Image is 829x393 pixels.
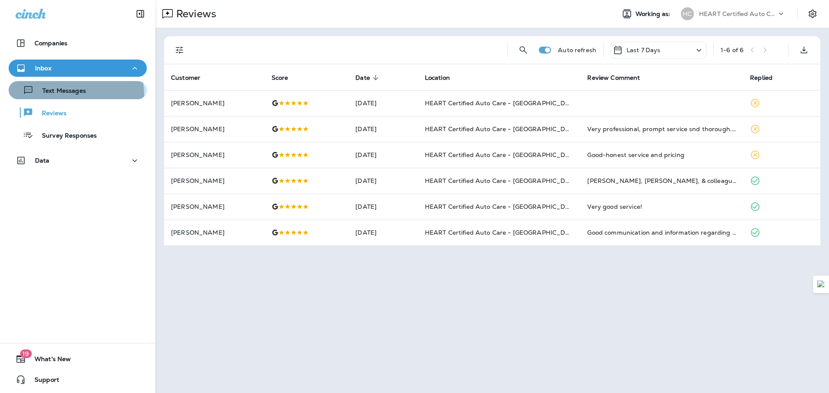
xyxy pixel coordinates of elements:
p: Reviews [173,7,216,20]
div: Very professional, prompt service snd thorough. So happy I found them! [587,125,736,133]
td: [DATE] [348,116,418,142]
button: 19What's New [9,350,147,368]
div: HC [681,7,694,20]
p: Reviews [33,110,66,118]
p: HEART Certified Auto Care [699,10,777,17]
button: Text Messages [9,81,147,99]
button: Collapse Sidebar [128,5,152,22]
button: Export as CSV [795,41,813,59]
td: [DATE] [348,90,418,116]
span: What's New [26,355,71,366]
button: Support [9,371,147,388]
div: Good-honest service and pricing [587,151,736,159]
span: Location [425,74,450,82]
img: Detect Auto [817,280,825,288]
p: [PERSON_NAME] [171,229,258,236]
p: Survey Responses [33,132,97,140]
span: Location [425,74,461,82]
span: Score [272,74,288,82]
span: Replied [750,74,784,82]
td: [DATE] [348,194,418,220]
span: HEART Certified Auto Care - [GEOGRAPHIC_DATA] [425,151,580,159]
td: [DATE] [348,220,418,245]
span: Customer [171,74,212,82]
span: HEART Certified Auto Care - [GEOGRAPHIC_DATA] [425,99,580,107]
span: Score [272,74,300,82]
div: Very good service! [587,202,736,211]
span: HEART Certified Auto Care - [GEOGRAPHIC_DATA] [425,177,580,185]
td: [DATE] [348,142,418,168]
span: Replied [750,74,772,82]
p: [PERSON_NAME] [171,203,258,210]
button: Companies [9,35,147,52]
div: Good communication and information regarding quotes for future needs. Didn’t wait long for oil an... [587,228,736,237]
p: Auto refresh [558,47,596,53]
span: Review Comment [587,74,640,82]
p: [PERSON_NAME] [171,151,258,158]
p: [PERSON_NAME] [171,126,258,132]
span: HEART Certified Auto Care - [GEOGRAPHIC_DATA] [425,229,580,236]
p: Inbox [35,65,51,72]
p: [PERSON_NAME] [171,177,258,184]
p: [PERSON_NAME] [171,100,258,107]
span: Date [355,74,381,82]
span: Customer [171,74,200,82]
span: HEART Certified Auto Care - [GEOGRAPHIC_DATA] [425,125,580,133]
p: Data [35,157,50,164]
span: Review Comment [587,74,651,82]
span: Date [355,74,370,82]
button: Search Reviews [515,41,532,59]
span: Working as: [636,10,672,18]
button: Inbox [9,60,147,77]
button: Filters [171,41,188,59]
p: Last 7 Days [626,47,661,53]
button: Data [9,152,147,169]
span: Support [26,376,59,387]
p: Text Messages [34,87,86,95]
p: Companies [35,40,67,47]
td: [DATE] [348,168,418,194]
span: 19 [20,349,32,358]
span: HEART Certified Auto Care - [GEOGRAPHIC_DATA] [425,203,580,211]
button: Survey Responses [9,126,147,144]
div: 1 - 6 of 6 [721,47,744,53]
button: Reviews [9,104,147,122]
div: Armando, Jaime, & colleague Mechanic are thoroughly competent, professional & polite. Great to ha... [587,176,736,185]
button: Settings [805,6,820,22]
